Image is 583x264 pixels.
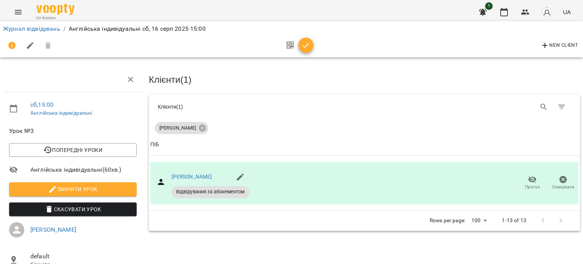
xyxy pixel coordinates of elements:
li: / [63,24,66,33]
a: Англійська індивідуальні [30,110,92,116]
button: UA [560,5,574,19]
div: Клієнти ( 1 ) [158,103,359,111]
button: Скасувати Урок [9,202,137,216]
img: avatar_s.png [542,7,552,17]
span: default [30,252,137,261]
span: Змінити урок [15,185,131,194]
span: ПІБ [150,140,578,149]
button: Фільтр [553,98,571,116]
button: Змінити урок [9,182,137,196]
span: Англійська індивідуальні ( 60 хв. ) [30,165,137,174]
button: Скасувати [548,172,578,194]
span: Відвідування за абонементом [172,188,249,195]
button: Прогул [517,172,548,194]
a: [PERSON_NAME] [172,174,212,180]
a: [PERSON_NAME] [30,226,76,233]
div: ПІБ [150,140,159,149]
span: Урок №3 [9,126,137,136]
button: New Client [539,40,580,52]
button: Search [535,98,553,116]
nav: breadcrumb [3,24,580,33]
span: Скасувати Урок [15,205,131,214]
h3: Клієнти ( 1 ) [149,75,580,85]
span: Попередні уроки [15,145,131,155]
span: For Business [36,16,74,21]
span: Скасувати [552,184,574,190]
span: Прогул [525,184,540,190]
span: 1 [485,2,493,10]
img: Voopty Logo [36,4,74,15]
p: Англійська індивідуальні сб, 16 серп 2025 15:00 [69,24,206,33]
button: Попередні уроки [9,143,137,157]
div: 100 [468,215,490,226]
p: Rows per page: [430,217,465,224]
button: Menu [9,3,27,21]
span: New Client [540,41,578,50]
a: сб , 15:00 [30,101,54,108]
span: UA [563,8,571,16]
span: [PERSON_NAME] [155,125,200,131]
a: Журнал відвідувань [3,25,60,32]
p: 1-13 of 13 [502,217,526,224]
div: Table Toolbar [149,95,580,119]
div: Sort [150,140,159,149]
div: [PERSON_NAME] [155,122,208,134]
